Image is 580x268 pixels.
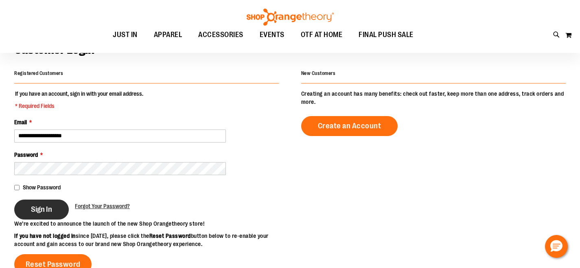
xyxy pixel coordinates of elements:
[301,26,343,44] span: OTF AT HOME
[146,26,190,44] a: APPAREL
[318,121,381,130] span: Create an Account
[198,26,243,44] span: ACCESSORIES
[105,26,146,44] a: JUST IN
[14,233,76,239] strong: If you have not logged in
[14,220,290,228] p: We’re excited to announce the launch of the new Shop Orangetheory store!
[14,152,38,158] span: Password
[149,233,191,239] strong: Reset Password
[293,26,351,44] a: OTF AT HOME
[14,200,69,220] button: Sign In
[14,232,290,248] p: since [DATE], please click the button below to re-enable your account and gain access to our bran...
[154,26,182,44] span: APPAREL
[15,102,143,110] span: * Required Fields
[14,90,144,110] legend: If you have an account, sign in with your email address.
[14,119,27,125] span: Email
[350,26,422,44] a: FINAL PUSH SALE
[260,26,285,44] span: EVENTS
[75,203,130,209] span: Forgot Your Password?
[113,26,138,44] span: JUST IN
[301,116,398,136] a: Create an Account
[23,184,61,191] span: Show Password
[31,205,52,214] span: Sign In
[301,70,336,76] strong: New Customers
[75,202,130,210] a: Forgot Your Password?
[359,26,414,44] span: FINAL PUSH SALE
[252,26,293,44] a: EVENTS
[301,90,566,106] p: Creating an account has many benefits: check out faster, keep more than one address, track orders...
[545,235,568,258] button: Hello, have a question? Let’s chat.
[190,26,252,44] a: ACCESSORIES
[14,70,63,76] strong: Registered Customers
[245,9,335,26] img: Shop Orangetheory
